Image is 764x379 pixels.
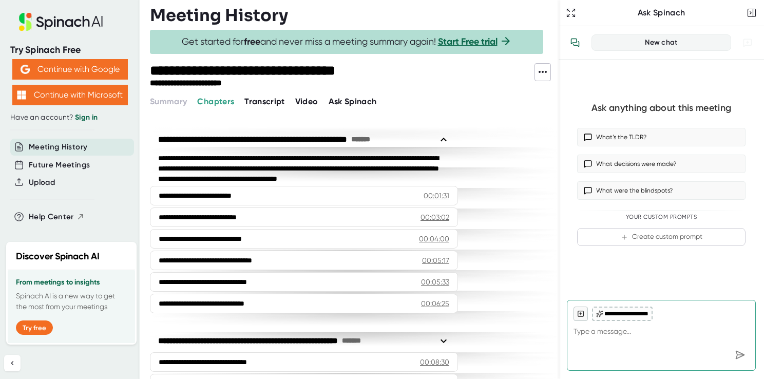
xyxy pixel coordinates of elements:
button: Expand to Ask Spinach page [564,6,578,20]
button: Video [295,96,318,108]
button: Chapters [197,96,234,108]
span: Get started for and never miss a meeting summary again! [182,36,512,48]
div: Send message [731,346,749,364]
div: 00:05:17 [422,255,449,266]
a: Sign in [75,113,98,122]
div: New chat [598,38,724,47]
div: 00:05:33 [421,277,449,287]
button: Close conversation sidebar [744,6,759,20]
span: Chapters [197,97,234,106]
span: Help Center [29,211,74,223]
button: Summary [150,96,187,108]
div: 00:06:25 [421,298,449,309]
button: Transcript [244,96,285,108]
span: Ask Spinach [329,97,377,106]
h2: Discover Spinach AI [16,250,100,263]
div: 00:01:31 [424,191,449,201]
h3: Meeting History [150,6,288,25]
button: Future Meetings [29,159,90,171]
a: Start Free trial [438,36,498,47]
button: Continue with Google [12,59,128,80]
span: Summary [150,97,187,106]
span: Transcript [244,97,285,106]
button: Collapse sidebar [4,355,21,371]
b: free [244,36,260,47]
div: Try Spinach Free [10,44,129,56]
button: What decisions were made? [577,155,746,173]
button: What were the blindspots? [577,181,746,200]
button: Try free [16,320,53,335]
div: Your Custom Prompts [577,214,746,221]
button: Create custom prompt [577,228,746,246]
div: 00:03:02 [421,212,449,222]
img: Aehbyd4JwY73AAAAAElFTkSuQmCC [21,65,30,74]
button: Help Center [29,211,85,223]
button: Upload [29,177,55,188]
button: Continue with Microsoft [12,85,128,105]
button: What’s the TLDR? [577,128,746,146]
button: View conversation history [565,32,585,53]
div: Have an account? [10,113,129,122]
div: 00:04:00 [419,234,449,244]
div: Ask anything about this meeting [591,102,731,114]
button: Meeting History [29,141,87,153]
button: Ask Spinach [329,96,377,108]
p: Spinach AI is a new way to get the most from your meetings [16,291,127,312]
div: 00:08:30 [420,357,449,367]
div: Ask Spinach [578,8,744,18]
h3: From meetings to insights [16,278,127,287]
span: Video [295,97,318,106]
